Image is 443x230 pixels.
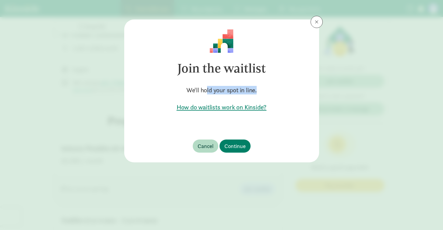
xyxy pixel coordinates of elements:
button: Cancel [193,140,218,153]
h5: We'll hold your spot in line. [134,86,309,94]
button: Continue [220,140,251,153]
span: Cancel [198,142,213,150]
a: How do waitlists work on Kinside? [134,103,309,111]
h3: Join the waitlist [134,53,309,83]
span: Continue [224,142,246,150]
